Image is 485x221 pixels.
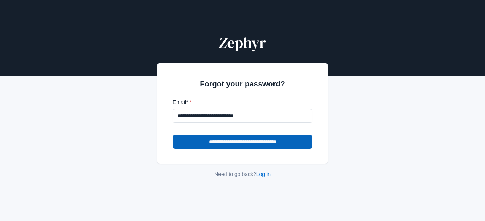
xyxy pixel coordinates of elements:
label: Email [173,98,312,106]
abbr: required [186,99,188,105]
a: Log in [256,171,271,177]
h2: Forgot your password? [173,78,312,89]
img: Zephyr Logo [217,34,268,52]
div: Need to go back? [157,170,328,178]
